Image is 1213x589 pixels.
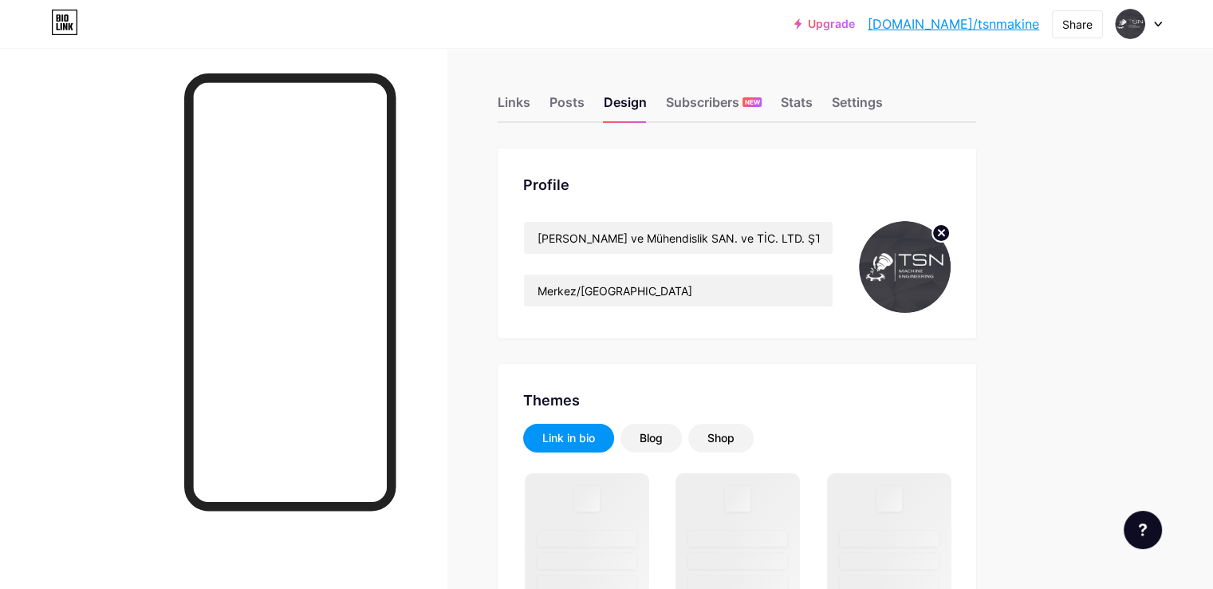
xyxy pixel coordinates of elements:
div: Links [498,93,530,121]
img: tsnmakine [1115,9,1145,39]
div: Share [1062,16,1093,33]
div: Posts [549,93,585,121]
div: Stats [781,93,813,121]
div: Shop [707,430,734,446]
span: NEW [745,97,760,107]
div: Settings [832,93,883,121]
div: Blog [640,430,663,446]
a: Upgrade [794,18,855,30]
input: Name [524,222,833,254]
a: [DOMAIN_NAME]/tsnmakine [868,14,1039,34]
input: Bio [524,275,833,306]
img: tsnmakine [859,221,951,313]
div: Design [604,93,647,121]
div: Profile [523,174,951,196]
div: Themes [523,389,951,411]
div: Subscribers [666,93,762,121]
div: Link in bio [542,430,595,446]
